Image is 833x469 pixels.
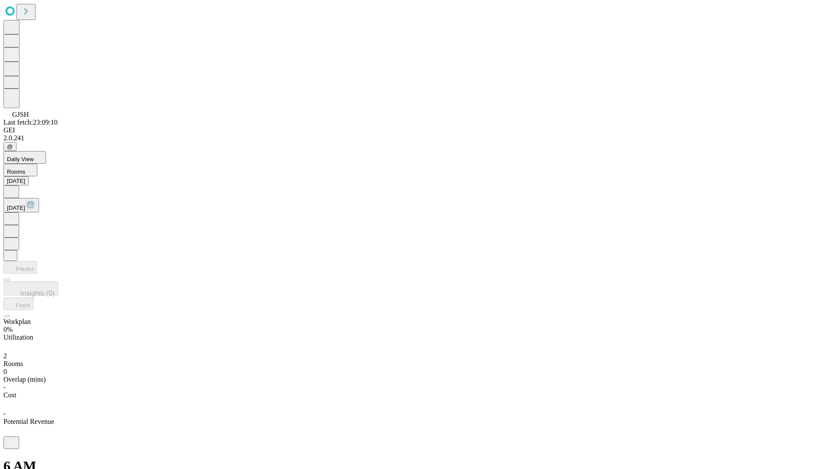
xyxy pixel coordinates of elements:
button: [DATE] [3,176,29,185]
button: [DATE] [3,198,39,212]
span: - [3,410,6,417]
span: Potential Revenue [3,418,54,425]
button: Insights (0) [3,281,58,295]
span: GJSH [12,111,29,118]
button: Predict [3,261,37,274]
span: Daily View [7,156,34,162]
span: Cost [3,391,16,399]
span: 2 [3,352,7,360]
span: @ [7,143,13,150]
span: 0% [3,326,13,333]
span: Rooms [3,360,23,367]
span: Workplan [3,318,31,325]
button: Rooms [3,164,37,176]
button: Fetch [3,297,33,310]
span: [DATE] [7,205,25,211]
span: Last fetch: 23:09:10 [3,119,58,126]
div: GEI [3,126,830,134]
div: 2.0.241 [3,134,830,142]
span: Utilization [3,334,33,341]
button: @ [3,142,16,151]
span: 0 [3,368,7,375]
span: - [3,383,6,391]
button: Daily View [3,151,46,164]
span: Rooms [7,168,25,175]
span: Overlap (mins) [3,376,46,383]
span: Insights (0) [20,290,55,297]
